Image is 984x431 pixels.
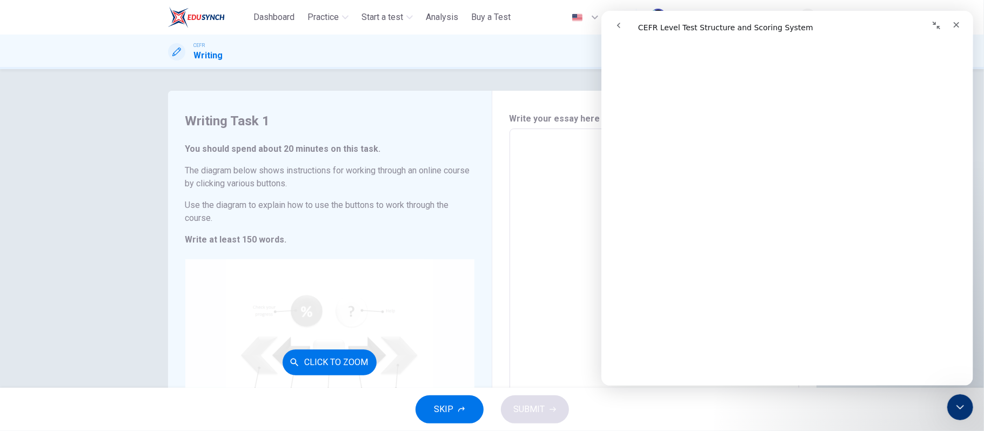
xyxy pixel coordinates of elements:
h6: You should spend about 20 minutes on this task. [185,143,474,156]
span: Practice [307,11,339,24]
iframe: Intercom live chat [947,394,973,420]
a: ELTC logo [168,6,250,28]
strong: Write at least 150 words. [185,234,287,245]
button: Dashboard [249,8,299,27]
button: SKIP [416,395,484,423]
h6: Use the diagram to explain how to use the buttons to work through the course. [185,199,474,225]
img: ELTC logo [168,6,225,28]
img: Profile picture [650,9,667,26]
button: Click to Zoom [283,349,377,375]
h4: Writing Task 1 [185,112,474,130]
span: SKIP [434,402,454,417]
h6: The diagram below shows instructions for working through an online course by clicking various but... [185,164,474,190]
span: Buy a Test [471,11,511,24]
button: Practice [303,8,353,27]
span: Analysis [426,11,458,24]
h1: Writing [194,49,223,62]
iframe: Intercom live chat [601,11,973,386]
img: en [571,14,584,22]
span: Dashboard [253,11,294,24]
span: Start a test [362,11,403,24]
button: Start a test [357,8,417,27]
button: Buy a Test [467,8,515,27]
span: CEFR [194,42,205,49]
h6: Write your essay here [510,112,799,125]
button: Analysis [421,8,463,27]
